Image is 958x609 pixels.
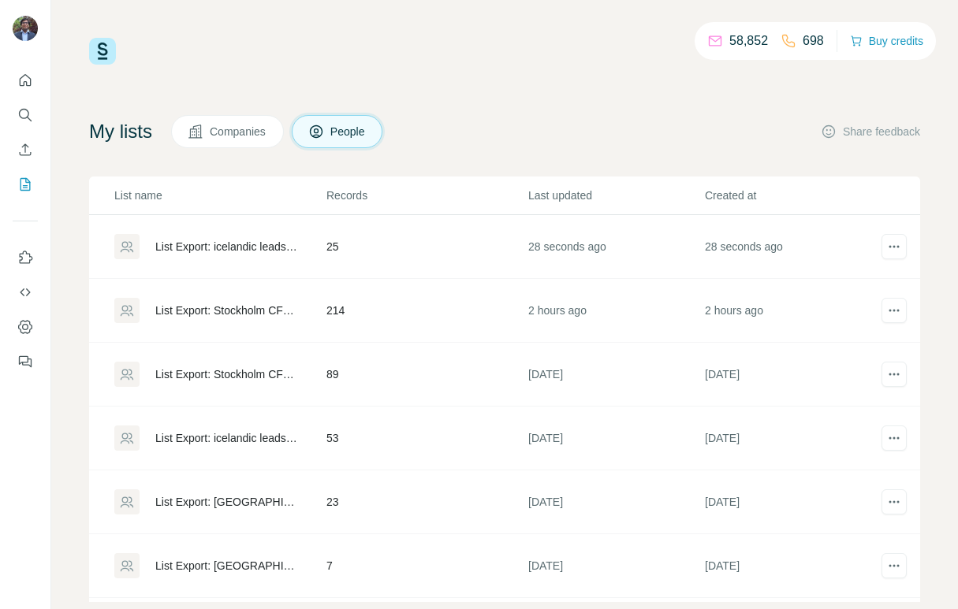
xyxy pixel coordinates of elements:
button: Buy credits [850,30,923,52]
div: List Export: Stockholm CFO dinner list 3 - [DATE] 18:00 [155,366,300,382]
td: 28 seconds ago [527,215,704,279]
td: [DATE] [704,407,881,470]
td: 53 [326,407,527,470]
td: [DATE] [527,343,704,407]
button: Share feedback [821,124,920,139]
td: [DATE] [704,343,881,407]
div: List Export: [GEOGRAPHIC_DATA] invitees - [DATE] 10:58 [155,558,300,574]
button: Quick start [13,66,38,95]
button: Dashboard [13,313,38,341]
span: People [330,124,367,139]
td: [DATE] [527,470,704,534]
button: Search [13,101,38,129]
td: [DATE] [527,534,704,598]
h4: My lists [89,119,152,144]
td: [DATE] [527,407,704,470]
button: Feedback [13,347,38,376]
td: [DATE] [704,470,881,534]
button: actions [882,553,907,578]
p: Created at [705,188,880,203]
td: 2 hours ago [527,279,704,343]
p: Last updated [528,188,703,203]
button: actions [882,362,907,387]
button: My lists [13,170,38,199]
td: 25 [326,215,527,279]
button: Use Surfe on LinkedIn [13,243,38,272]
td: 28 seconds ago [704,215,881,279]
p: 58,852 [729,32,768,50]
div: List Export: [GEOGRAPHIC_DATA] and Portugal CFOs - [DATE] 13:07 [155,494,300,510]
span: Companies [210,124,267,139]
div: List Export: Stockholm CFO call list [DATE] - [DATE] 14:28 [155,303,300,318]
img: Avatar [13,16,38,41]
p: 698 [803,32,824,50]
p: Records [326,188,527,203]
td: 214 [326,279,527,343]
button: Use Surfe API [13,278,38,306]
img: Surfe Logo [89,38,116,65]
td: 23 [326,470,527,534]
button: Enrich CSV [13,136,38,164]
div: List Export: icelandic leads - [DATE] 16:32 [155,239,300,254]
td: 2 hours ago [704,279,881,343]
td: [DATE] [704,534,881,598]
p: List name [114,188,325,203]
button: actions [882,298,907,323]
td: 89 [326,343,527,407]
div: List Export: icelandic leads - [DATE] 14:05 [155,430,300,446]
button: actions [882,234,907,259]
td: 7 [326,534,527,598]
button: actions [882,489,907,514]
button: actions [882,425,907,451]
